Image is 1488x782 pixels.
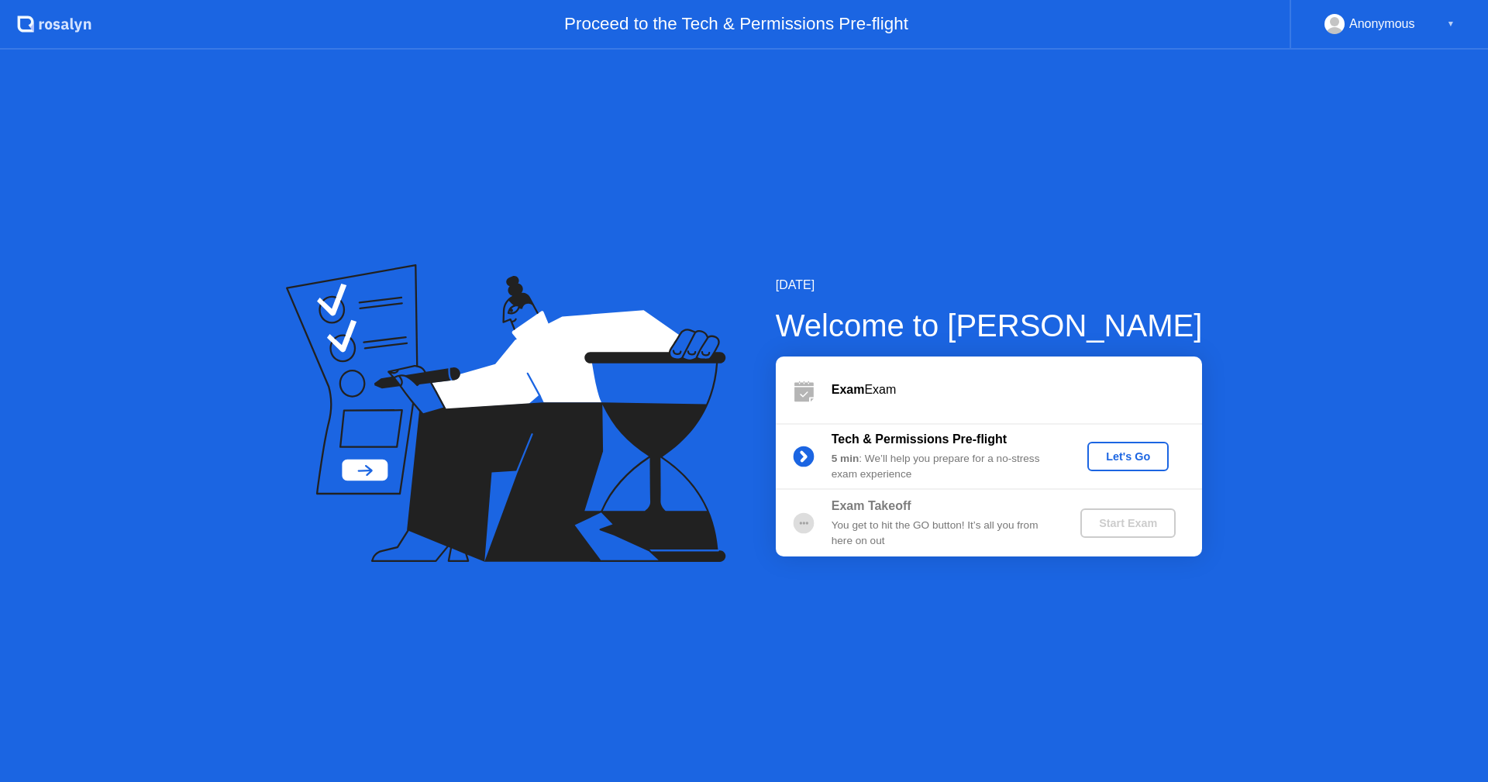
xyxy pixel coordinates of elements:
div: Anonymous [1349,14,1415,34]
b: Exam Takeoff [832,499,911,512]
b: Tech & Permissions Pre-flight [832,432,1007,446]
div: Exam [832,381,1202,399]
div: [DATE] [776,276,1203,295]
div: Start Exam [1087,517,1169,529]
div: : We’ll help you prepare for a no-stress exam experience [832,451,1055,483]
div: You get to hit the GO button! It’s all you from here on out [832,518,1055,549]
div: Welcome to [PERSON_NAME] [776,302,1203,349]
b: Exam [832,383,865,396]
div: Let's Go [1094,450,1162,463]
button: Start Exam [1080,508,1176,538]
div: ▼ [1447,14,1455,34]
b: 5 min [832,453,859,464]
button: Let's Go [1087,442,1169,471]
